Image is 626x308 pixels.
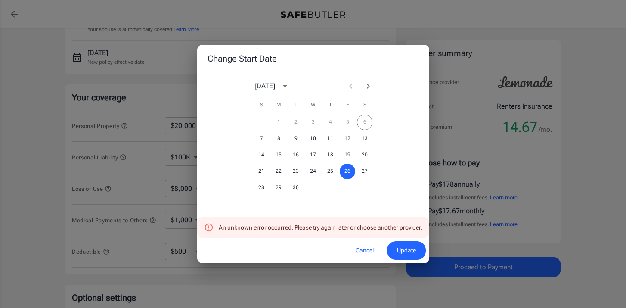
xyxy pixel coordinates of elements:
[305,164,321,179] button: 24
[357,96,372,114] span: Saturday
[322,96,338,114] span: Thursday
[254,147,269,163] button: 14
[288,131,304,146] button: 9
[340,131,355,146] button: 12
[340,164,355,179] button: 26
[387,241,426,260] button: Update
[254,180,269,196] button: 28
[305,131,321,146] button: 10
[397,245,416,256] span: Update
[271,164,286,179] button: 22
[357,164,372,179] button: 27
[278,79,292,93] button: calendar view is open, switch to year view
[288,147,304,163] button: 16
[271,131,286,146] button: 8
[340,96,355,114] span: Friday
[346,241,384,260] button: Cancel
[288,180,304,196] button: 30
[254,81,275,91] div: [DATE]
[359,78,377,95] button: Next month
[271,180,286,196] button: 29
[288,96,304,114] span: Tuesday
[254,164,269,179] button: 21
[322,164,338,179] button: 25
[322,147,338,163] button: 18
[197,45,429,72] h2: Change Start Date
[322,131,338,146] button: 11
[219,220,422,235] div: An unknown error occurred. Please try again later or choose another provider.
[254,131,269,146] button: 7
[288,164,304,179] button: 23
[271,147,286,163] button: 15
[357,147,372,163] button: 20
[271,96,286,114] span: Monday
[305,96,321,114] span: Wednesday
[254,96,269,114] span: Sunday
[340,147,355,163] button: 19
[357,131,372,146] button: 13
[305,147,321,163] button: 17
